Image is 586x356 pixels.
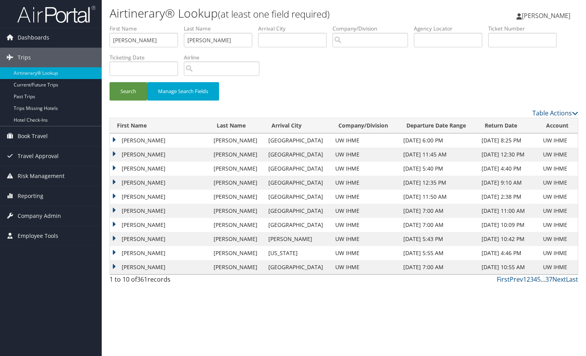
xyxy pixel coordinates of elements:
[399,218,478,232] td: [DATE] 7:00 AM
[331,118,399,133] th: Company/Division
[264,147,331,162] td: [GEOGRAPHIC_DATA]
[541,275,545,284] span: …
[399,162,478,176] td: [DATE] 5:40 PM
[539,176,578,190] td: UW IHME
[18,146,59,166] span: Travel Approval
[264,176,331,190] td: [GEOGRAPHIC_DATA]
[210,260,265,274] td: [PERSON_NAME]
[17,5,95,23] img: airportal-logo.png
[331,190,399,204] td: UW IHME
[478,190,539,204] td: [DATE] 2:38 PM
[478,218,539,232] td: [DATE] 10:09 PM
[110,162,210,176] td: [PERSON_NAME]
[478,260,539,274] td: [DATE] 10:55 AM
[264,118,331,133] th: Arrival City: activate to sort column ascending
[539,118,578,133] th: Account: activate to sort column ascending
[478,246,539,260] td: [DATE] 4:46 PM
[331,260,399,274] td: UW IHME
[331,218,399,232] td: UW IHME
[264,246,331,260] td: [US_STATE]
[532,109,578,117] a: Table Actions
[331,204,399,218] td: UW IHME
[331,133,399,147] td: UW IHME
[534,275,537,284] a: 4
[210,204,265,218] td: [PERSON_NAME]
[510,275,523,284] a: Prev
[331,147,399,162] td: UW IHME
[539,190,578,204] td: UW IHME
[264,162,331,176] td: [GEOGRAPHIC_DATA]
[539,162,578,176] td: UW IHME
[264,133,331,147] td: [GEOGRAPHIC_DATA]
[110,218,210,232] td: [PERSON_NAME]
[18,28,49,47] span: Dashboards
[18,166,65,186] span: Risk Management
[539,133,578,147] td: UW IHME
[399,190,478,204] td: [DATE] 11:50 AM
[527,275,530,284] a: 2
[537,275,541,284] a: 5
[110,54,184,61] label: Ticketing Date
[110,118,210,133] th: First Name: activate to sort column ascending
[184,25,258,32] label: Last Name
[488,25,563,32] label: Ticket Number
[331,232,399,246] td: UW IHME
[110,275,218,288] div: 1 to 10 of records
[539,147,578,162] td: UW IHME
[210,190,265,204] td: [PERSON_NAME]
[264,232,331,246] td: [PERSON_NAME]
[566,275,578,284] a: Last
[264,260,331,274] td: [GEOGRAPHIC_DATA]
[264,204,331,218] td: [GEOGRAPHIC_DATA]
[523,275,527,284] a: 1
[399,176,478,190] td: [DATE] 12:35 PM
[516,4,578,27] a: [PERSON_NAME]
[530,275,534,284] a: 3
[539,260,578,274] td: UW IHME
[497,275,510,284] a: First
[478,204,539,218] td: [DATE] 11:00 AM
[399,260,478,274] td: [DATE] 7:00 AM
[110,246,210,260] td: [PERSON_NAME]
[110,25,184,32] label: First Name
[545,275,552,284] a: 37
[264,218,331,232] td: [GEOGRAPHIC_DATA]
[110,82,147,101] button: Search
[539,218,578,232] td: UW IHME
[478,232,539,246] td: [DATE] 10:42 PM
[18,226,58,246] span: Employee Tools
[18,186,43,206] span: Reporting
[110,147,210,162] td: [PERSON_NAME]
[210,246,265,260] td: [PERSON_NAME]
[210,176,265,190] td: [PERSON_NAME]
[110,5,422,22] h1: Airtinerary® Lookup
[478,118,539,133] th: Return Date: activate to sort column ascending
[18,126,48,146] span: Book Travel
[331,246,399,260] td: UW IHME
[184,54,265,61] label: Airline
[331,162,399,176] td: UW IHME
[478,133,539,147] td: [DATE] 8:25 PM
[210,232,265,246] td: [PERSON_NAME]
[399,232,478,246] td: [DATE] 5:43 PM
[399,204,478,218] td: [DATE] 7:00 AM
[147,82,219,101] button: Manage Search Fields
[258,25,333,32] label: Arrival City
[210,147,265,162] td: [PERSON_NAME]
[478,147,539,162] td: [DATE] 12:30 PM
[210,162,265,176] td: [PERSON_NAME]
[137,275,147,284] span: 361
[399,133,478,147] td: [DATE] 6:00 PM
[539,204,578,218] td: UW IHME
[210,218,265,232] td: [PERSON_NAME]
[18,206,61,226] span: Company Admin
[331,176,399,190] td: UW IHME
[110,232,210,246] td: [PERSON_NAME]
[478,176,539,190] td: [DATE] 9:10 AM
[552,275,566,284] a: Next
[399,118,478,133] th: Departure Date Range: activate to sort column ascending
[210,133,265,147] td: [PERSON_NAME]
[399,147,478,162] td: [DATE] 11:45 AM
[264,190,331,204] td: [GEOGRAPHIC_DATA]
[218,7,330,20] small: (at least one field required)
